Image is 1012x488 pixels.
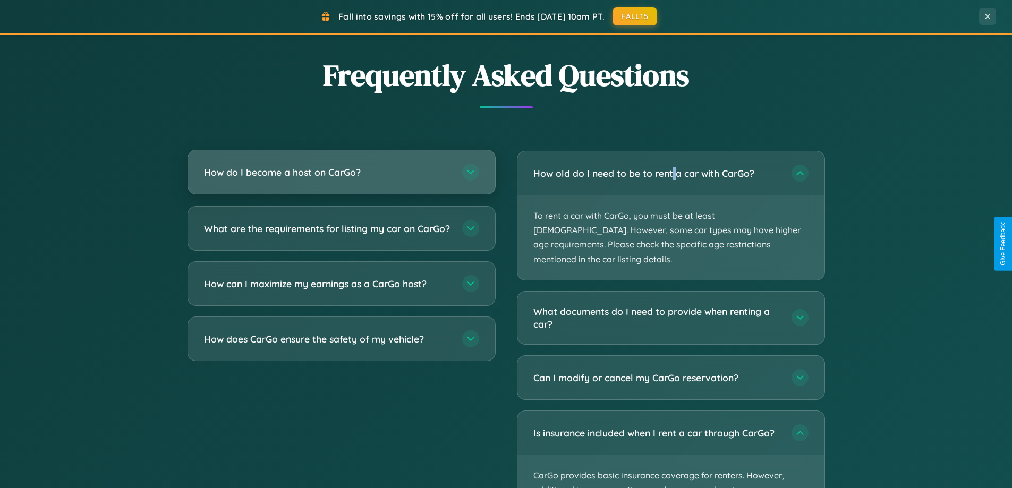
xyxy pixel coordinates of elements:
[517,195,824,280] p: To rent a car with CarGo, you must be at least [DEMOGRAPHIC_DATA]. However, some car types may ha...
[533,305,781,331] h3: What documents do I need to provide when renting a car?
[204,166,452,179] h3: How do I become a host on CarGo?
[204,222,452,235] h3: What are the requirements for listing my car on CarGo?
[204,332,452,346] h3: How does CarGo ensure the safety of my vehicle?
[533,426,781,440] h3: Is insurance included when I rent a car through CarGo?
[204,277,452,290] h3: How can I maximize my earnings as a CarGo host?
[188,55,825,96] h2: Frequently Asked Questions
[999,222,1007,266] div: Give Feedback
[533,167,781,180] h3: How old do I need to be to rent a car with CarGo?
[338,11,605,22] span: Fall into savings with 15% off for all users! Ends [DATE] 10am PT.
[613,7,657,25] button: FALL15
[533,371,781,384] h3: Can I modify or cancel my CarGo reservation?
